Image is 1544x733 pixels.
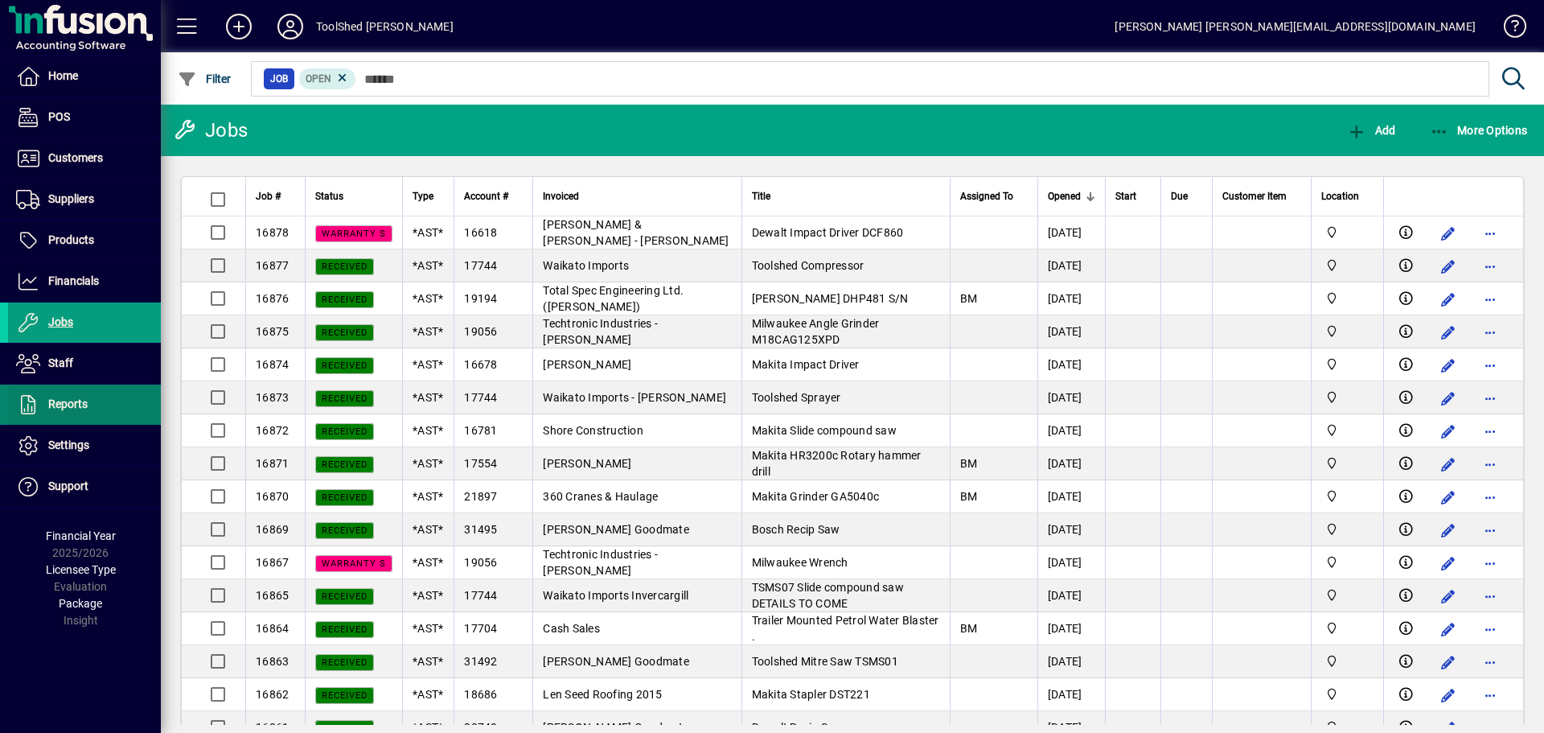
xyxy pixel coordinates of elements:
[464,292,497,305] span: 19194
[960,187,1028,205] div: Assigned To
[256,358,289,371] span: 16874
[8,467,161,507] a: Support
[265,12,316,41] button: Profile
[464,187,508,205] span: Account #
[256,391,289,404] span: 16873
[256,457,289,470] span: 16871
[256,523,289,536] span: 16869
[299,68,356,89] mat-chip: Open Status: Open
[322,327,368,338] span: Received
[752,523,840,536] span: Bosch Recip Saw
[1321,187,1374,205] div: Location
[8,426,161,466] a: Settings
[464,325,497,338] span: 19056
[752,424,897,437] span: Makita Slide compound saw
[1477,682,1503,708] button: More options
[48,192,94,205] span: Suppliers
[256,226,289,239] span: 16878
[8,179,161,220] a: Suppliers
[1477,352,1503,378] button: More options
[322,657,368,668] span: Received
[256,688,289,701] span: 16862
[48,69,78,82] span: Home
[1321,653,1374,670] span: Timaru
[752,581,904,610] span: TSMS07 Slide compound saw DETAILS TO COME
[1115,14,1476,39] div: [PERSON_NAME] [PERSON_NAME][EMAIL_ADDRESS][DOMAIN_NAME]
[1037,315,1105,348] td: [DATE]
[1037,678,1105,711] td: [DATE]
[464,226,497,239] span: 16618
[48,110,70,123] span: POS
[1477,418,1503,444] button: More options
[1435,649,1461,675] button: Edit
[543,523,689,536] span: [PERSON_NAME] Goodmate
[960,187,1013,205] span: Assigned To
[543,688,662,701] span: Len Seed Roofing 2015
[1435,583,1461,609] button: Edit
[322,525,368,536] span: Received
[752,391,841,404] span: Toolshed Sprayer
[543,218,729,247] span: [PERSON_NAME] & [PERSON_NAME] - [PERSON_NAME]
[1435,319,1461,345] button: Edit
[1321,521,1374,538] span: Timaru
[315,187,343,205] span: Status
[543,317,658,346] span: Techtronic Industries - [PERSON_NAME]
[322,360,368,371] span: Received
[256,655,289,668] span: 16863
[752,187,770,205] span: Title
[1321,323,1374,340] span: Timaru
[1477,319,1503,345] button: More options
[1435,682,1461,708] button: Edit
[316,14,454,39] div: ToolShed [PERSON_NAME]
[8,56,161,97] a: Home
[8,261,161,302] a: Financials
[543,424,643,437] span: Shore Construction
[1037,513,1105,546] td: [DATE]
[1435,385,1461,411] button: Edit
[322,426,368,437] span: Received
[1037,546,1105,579] td: [DATE]
[1048,187,1095,205] div: Opened
[752,556,848,569] span: Milwaukee Wrench
[1115,187,1136,205] span: Start
[543,655,689,668] span: [PERSON_NAME] Goodmate
[256,259,289,272] span: 16877
[8,385,161,425] a: Reports
[464,424,497,437] span: 16781
[322,624,368,635] span: Received
[1435,616,1461,642] button: Edit
[1435,352,1461,378] button: Edit
[48,315,73,328] span: Jobs
[543,548,658,577] span: Techtronic Industries - [PERSON_NAME]
[1435,484,1461,510] button: Edit
[752,292,909,305] span: [PERSON_NAME] DHP481 S/N
[752,226,904,239] span: Dewalt Impact Driver DCF860
[543,490,658,503] span: 360 Cranes & Haulage
[1321,389,1374,406] span: Timaru
[464,523,497,536] span: 31495
[464,259,497,272] span: 17744
[1321,686,1374,703] span: Timaru
[464,589,497,602] span: 17744
[1222,187,1287,205] span: Customer Item
[48,480,88,492] span: Support
[322,558,386,569] span: WARRANTY S
[256,490,289,503] span: 16870
[1321,488,1374,505] span: Timaru
[752,655,898,668] span: Toolshed Mitre Saw TSMS01
[1321,587,1374,604] span: Timaru
[306,73,331,84] span: Open
[752,688,870,701] span: Makita Stapler DST221
[1477,451,1503,477] button: More options
[464,622,497,635] span: 17704
[752,449,922,478] span: Makita HR3200c Rotary hammer drill
[1037,414,1105,447] td: [DATE]
[48,274,99,287] span: Financials
[178,72,232,85] span: Filter
[48,233,94,246] span: Products
[174,64,236,93] button: Filter
[46,563,116,576] span: Licensee Type
[464,358,497,371] span: 16678
[1426,116,1532,145] button: More Options
[752,358,860,371] span: Makita Impact Driver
